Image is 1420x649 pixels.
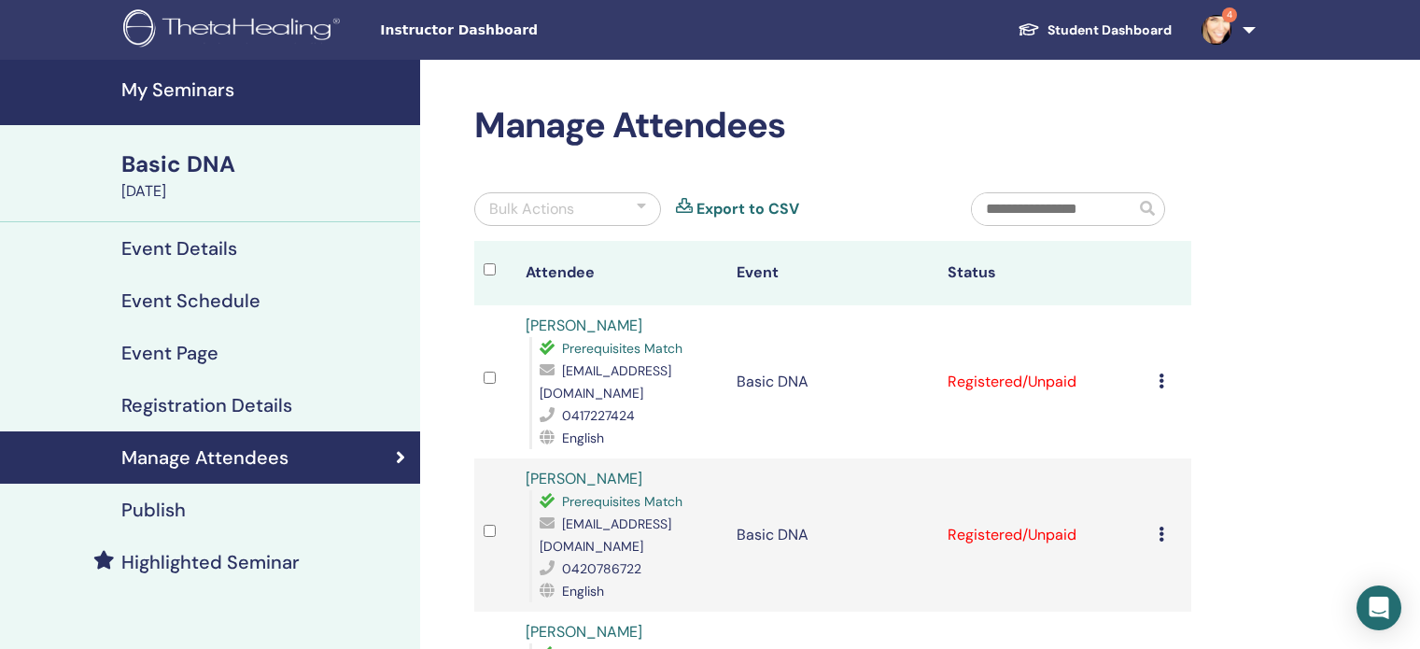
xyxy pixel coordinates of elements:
[562,430,604,446] span: English
[526,469,642,488] a: [PERSON_NAME]
[474,105,1191,148] h2: Manage Attendees
[562,340,682,357] span: Prerequisites Match
[526,316,642,335] a: [PERSON_NAME]
[121,78,409,101] h4: My Seminars
[121,446,288,469] h4: Manage Attendees
[1222,7,1237,22] span: 4
[110,148,420,203] a: Basic DNA[DATE]
[696,198,799,220] a: Export to CSV
[540,362,671,402] span: [EMAIL_ADDRESS][DOMAIN_NAME]
[540,515,671,555] span: [EMAIL_ADDRESS][DOMAIN_NAME]
[121,499,186,521] h4: Publish
[526,622,642,642] a: [PERSON_NAME]
[516,241,727,305] th: Attendee
[562,493,682,510] span: Prerequisites Match
[121,237,237,260] h4: Event Details
[1202,15,1231,45] img: default.jpg
[1357,586,1401,630] div: Open Intercom Messenger
[1018,21,1040,37] img: graduation-cap-white.svg
[562,583,604,600] span: English
[121,148,409,180] div: Basic DNA
[727,459,938,612] td: Basic DNA
[1003,13,1187,48] a: Student Dashboard
[121,289,260,312] h4: Event Schedule
[121,551,300,573] h4: Highlighted Seminar
[380,21,660,40] span: Instructor Dashboard
[121,180,409,203] div: [DATE]
[727,305,938,459] td: Basic DNA
[562,407,635,424] span: 0417227424
[938,241,1149,305] th: Status
[121,394,292,416] h4: Registration Details
[562,560,641,577] span: 0420786722
[489,198,574,220] div: Bulk Actions
[727,241,938,305] th: Event
[123,9,346,51] img: logo.png
[121,342,218,364] h4: Event Page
